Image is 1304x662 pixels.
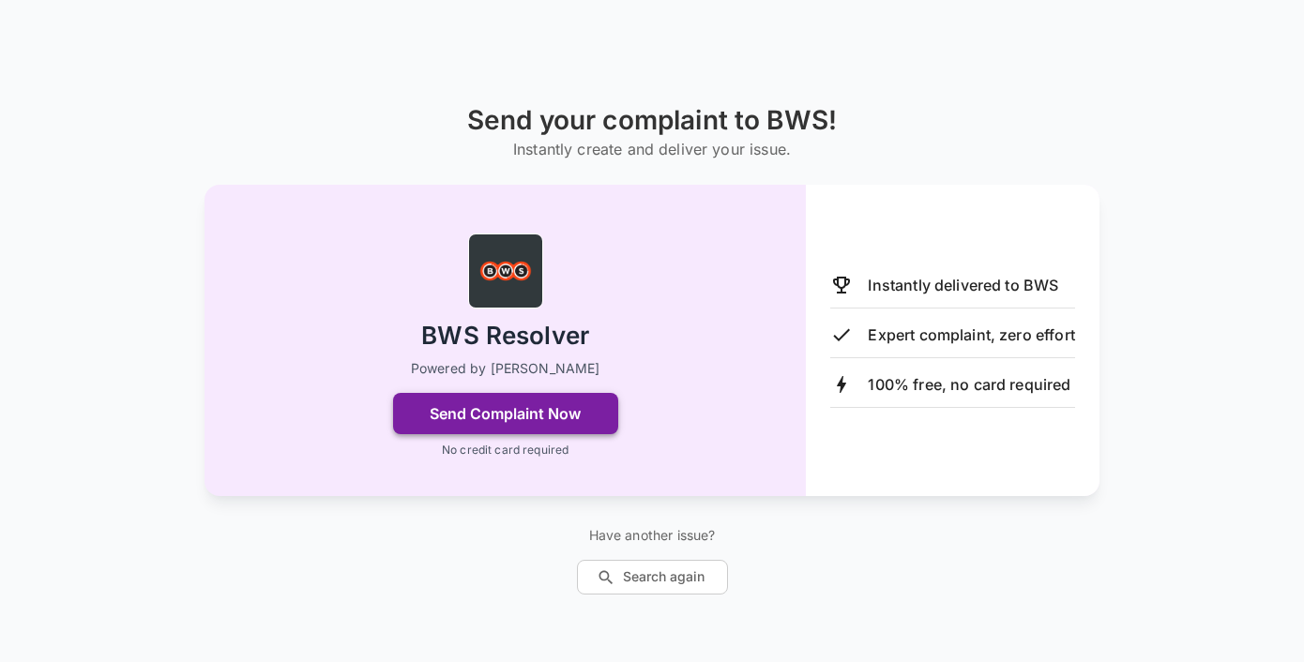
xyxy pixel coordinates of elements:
button: Send Complaint Now [393,393,618,434]
h6: Instantly create and deliver your issue. [467,136,837,162]
p: Have another issue? [577,526,728,545]
p: Expert complaint, zero effort [868,323,1074,346]
h1: Send your complaint to BWS! [467,105,837,136]
button: Search again [577,560,728,594]
p: Powered by [PERSON_NAME] [411,359,600,378]
h2: BWS Resolver [421,320,589,353]
p: Instantly delivered to BWS [868,274,1058,296]
img: BWS [468,233,543,308]
p: 100% free, no card required [868,373,1070,396]
p: No credit card required [442,442,569,459]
